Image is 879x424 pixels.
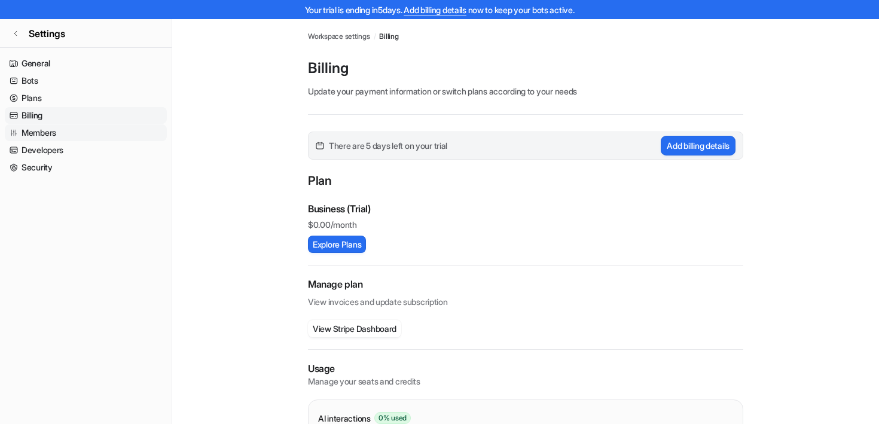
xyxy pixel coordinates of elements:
[308,277,743,291] h2: Manage plan
[661,136,735,155] button: Add billing details
[5,90,167,106] a: Plans
[308,376,743,388] p: Manage your seats and credits
[308,202,371,216] p: Business (Trial)
[308,85,743,97] p: Update your payment information or switch plans according to your needs
[5,124,167,141] a: Members
[316,142,324,150] img: calender-icon.svg
[308,291,743,308] p: View invoices and update subscription
[308,320,401,337] button: View Stripe Dashboard
[308,362,743,376] p: Usage
[308,218,743,231] p: $ 0.00/month
[5,159,167,176] a: Security
[5,72,167,89] a: Bots
[379,31,398,42] a: Billing
[374,31,376,42] span: /
[308,59,743,78] p: Billing
[329,139,447,152] span: There are 5 days left on your trial
[29,26,65,41] span: Settings
[308,31,370,42] a: Workspace settings
[5,107,167,124] a: Billing
[5,142,167,158] a: Developers
[308,236,366,253] button: Explore Plans
[404,5,466,15] a: Add billing details
[308,172,743,192] p: Plan
[374,412,411,424] span: 0 % used
[5,55,167,72] a: General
